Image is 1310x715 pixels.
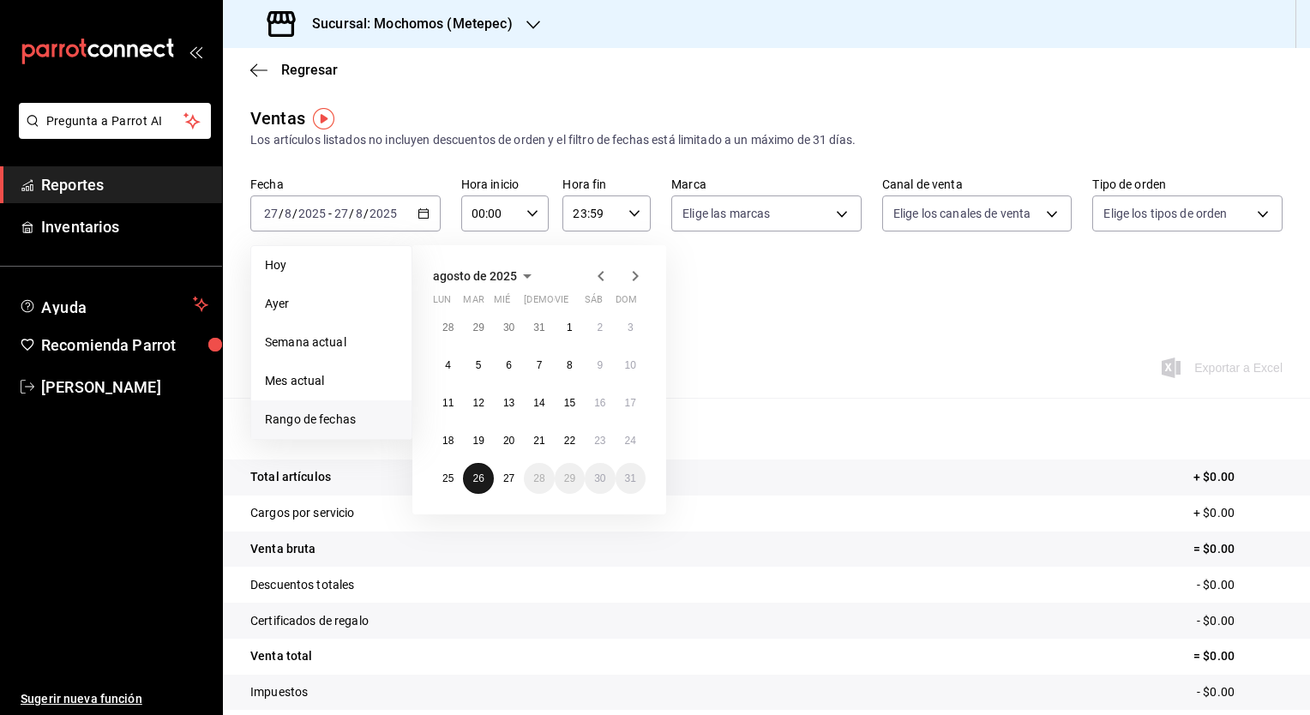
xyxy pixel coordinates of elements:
[616,463,646,494] button: 31 de agosto de 2025
[585,425,615,456] button: 23 de agosto de 2025
[567,321,573,333] abbr: 1 de agosto de 2025
[442,397,454,409] abbr: 11 de agosto de 2025
[292,207,297,220] span: /
[265,333,398,351] span: Semana actual
[533,472,544,484] abbr: 28 de agosto de 2025
[567,359,573,371] abbr: 8 de agosto de 2025
[433,425,463,456] button: 18 de agosto de 2025
[628,321,634,333] abbr: 3 de agosto de 2025
[533,435,544,447] abbr: 21 de agosto de 2025
[1193,540,1283,558] p: = $0.00
[433,388,463,418] button: 11 de agosto de 2025
[594,397,605,409] abbr: 16 de agosto de 2025
[472,435,484,447] abbr: 19 de agosto de 2025
[555,388,585,418] button: 15 de agosto de 2025
[494,388,524,418] button: 13 de agosto de 2025
[463,463,493,494] button: 26 de agosto de 2025
[41,173,208,196] span: Reportes
[524,294,625,312] abbr: jueves
[442,472,454,484] abbr: 25 de agosto de 2025
[433,350,463,381] button: 4 de agosto de 2025
[616,350,646,381] button: 10 de agosto de 2025
[250,418,1283,439] p: Resumen
[616,312,646,343] button: 3 de agosto de 2025
[41,376,208,399] span: [PERSON_NAME]
[585,463,615,494] button: 30 de agosto de 2025
[1197,576,1283,594] p: - $0.00
[250,683,308,701] p: Impuestos
[524,350,554,381] button: 7 de agosto de 2025
[494,425,524,456] button: 20 de agosto de 2025
[250,131,1283,149] div: Los artículos listados no incluyen descuentos de orden y el filtro de fechas está limitado a un m...
[12,124,211,142] a: Pregunta a Parrot AI
[265,256,398,274] span: Hoy
[461,178,550,190] label: Hora inicio
[555,350,585,381] button: 8 de agosto de 2025
[463,294,484,312] abbr: martes
[625,397,636,409] abbr: 17 de agosto de 2025
[1193,504,1283,522] p: + $0.00
[564,397,575,409] abbr: 15 de agosto de 2025
[463,388,493,418] button: 12 de agosto de 2025
[328,207,332,220] span: -
[503,472,514,484] abbr: 27 de agosto de 2025
[41,333,208,357] span: Recomienda Parrot
[46,112,184,130] span: Pregunta a Parrot AI
[616,425,646,456] button: 24 de agosto de 2025
[433,312,463,343] button: 28 de julio de 2025
[41,294,186,315] span: Ayuda
[585,388,615,418] button: 16 de agosto de 2025
[1197,612,1283,630] p: - $0.00
[250,612,369,630] p: Certificados de regalo
[1193,468,1283,486] p: + $0.00
[281,62,338,78] span: Regresar
[524,312,554,343] button: 31 de julio de 2025
[564,472,575,484] abbr: 29 de agosto de 2025
[1197,683,1283,701] p: - $0.00
[533,321,544,333] abbr: 31 de julio de 2025
[442,435,454,447] abbr: 18 de agosto de 2025
[463,312,493,343] button: 29 de julio de 2025
[250,178,441,190] label: Fecha
[625,359,636,371] abbr: 10 de agosto de 2025
[250,105,305,131] div: Ventas
[616,388,646,418] button: 17 de agosto de 2025
[506,359,512,371] abbr: 6 de agosto de 2025
[555,425,585,456] button: 22 de agosto de 2025
[503,321,514,333] abbr: 30 de julio de 2025
[494,463,524,494] button: 27 de agosto de 2025
[433,294,451,312] abbr: lunes
[893,205,1031,222] span: Elige los canales de venta
[19,103,211,139] button: Pregunta a Parrot AI
[682,205,770,222] span: Elige las marcas
[524,388,554,418] button: 14 de agosto de 2025
[463,350,493,381] button: 5 de agosto de 2025
[298,14,513,34] h3: Sucursal: Mochomos (Metepec)
[364,207,369,220] span: /
[297,207,327,220] input: ----
[250,647,312,665] p: Venta total
[250,540,315,558] p: Venta bruta
[250,468,331,486] p: Total artículos
[564,435,575,447] abbr: 22 de agosto de 2025
[882,178,1073,190] label: Canal de venta
[463,425,493,456] button: 19 de agosto de 2025
[524,425,554,456] button: 21 de agosto de 2025
[433,266,538,286] button: agosto de 2025
[313,108,334,129] img: Tooltip marker
[433,269,517,283] span: agosto de 2025
[284,207,292,220] input: --
[263,207,279,220] input: --
[1092,178,1283,190] label: Tipo de orden
[250,576,354,594] p: Descuentos totales
[476,359,482,371] abbr: 5 de agosto de 2025
[494,294,510,312] abbr: miércoles
[472,321,484,333] abbr: 29 de julio de 2025
[349,207,354,220] span: /
[265,372,398,390] span: Mes actual
[671,178,862,190] label: Marca
[503,435,514,447] abbr: 20 de agosto de 2025
[250,504,355,522] p: Cargos por servicio
[616,294,637,312] abbr: domingo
